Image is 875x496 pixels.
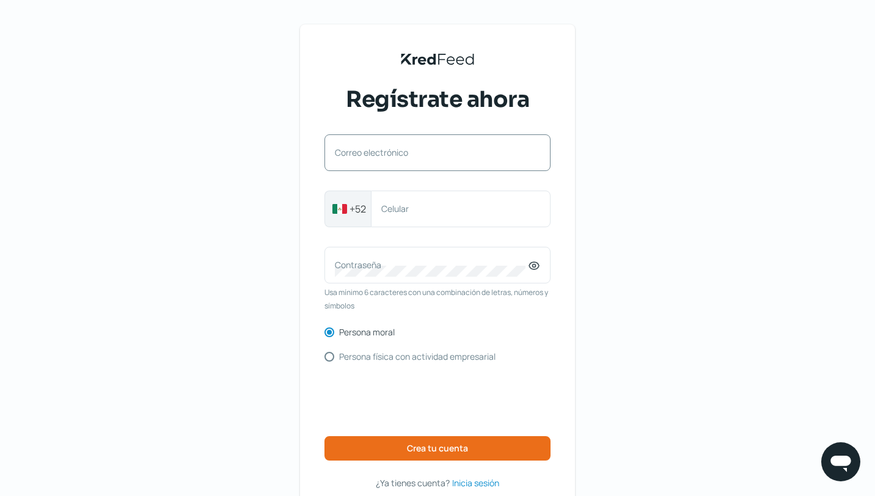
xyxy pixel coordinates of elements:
button: Crea tu cuenta [324,436,551,461]
img: chatIcon [829,450,853,474]
label: Contraseña [335,259,528,271]
label: Correo electrónico [335,147,528,158]
label: Persona física con actividad empresarial [339,352,496,361]
span: Crea tu cuenta [407,444,468,453]
a: Inicia sesión [452,475,499,491]
span: Usa mínimo 6 caracteres con una combinación de letras, números y símbolos [324,286,551,312]
label: Persona moral [339,328,395,337]
label: Celular [381,203,528,214]
span: ¿Ya tienes cuenta? [376,477,450,489]
span: +52 [350,202,366,216]
span: Regístrate ahora [346,84,529,115]
iframe: reCAPTCHA [345,376,530,424]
